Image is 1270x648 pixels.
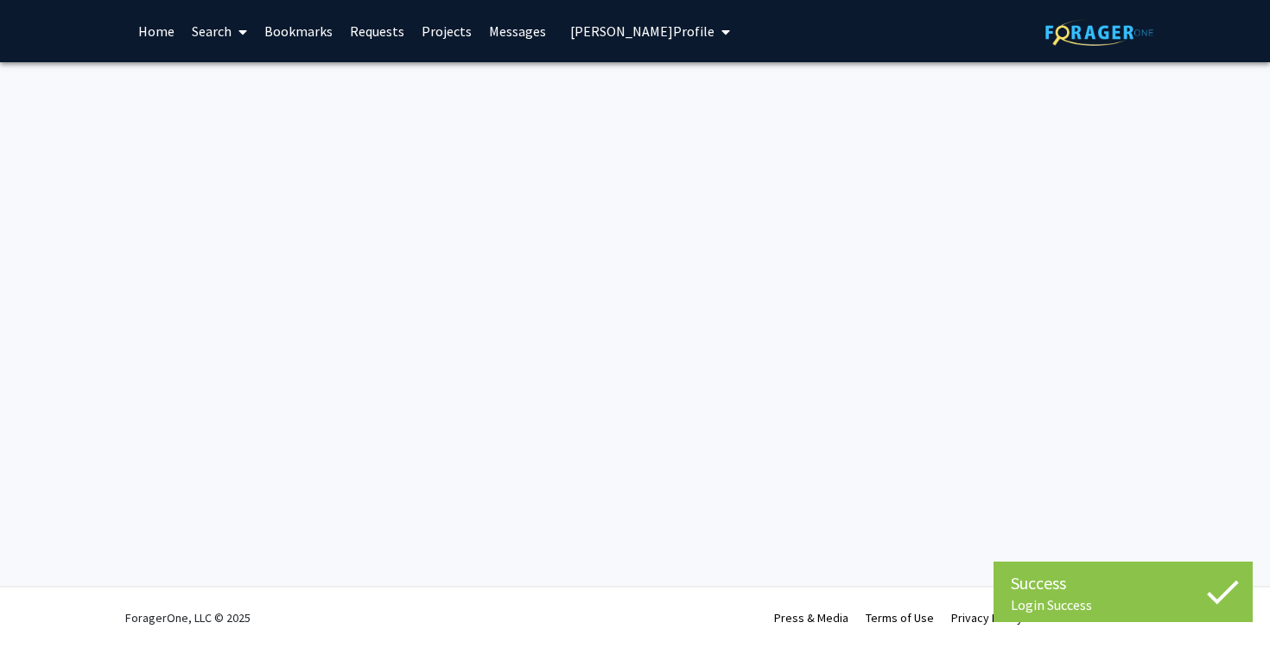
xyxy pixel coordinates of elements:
a: Press & Media [774,610,848,626]
a: Terms of Use [866,610,934,626]
a: Search [183,1,256,61]
a: Privacy Policy [951,610,1023,626]
a: Bookmarks [256,1,341,61]
a: Requests [341,1,413,61]
div: Success [1011,570,1235,596]
img: ForagerOne Logo [1045,19,1153,46]
a: Projects [413,1,480,61]
div: ForagerOne, LLC © 2025 [125,588,251,648]
div: Login Success [1011,596,1235,613]
a: Messages [480,1,555,61]
a: Home [130,1,183,61]
span: [PERSON_NAME] Profile [570,22,714,40]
